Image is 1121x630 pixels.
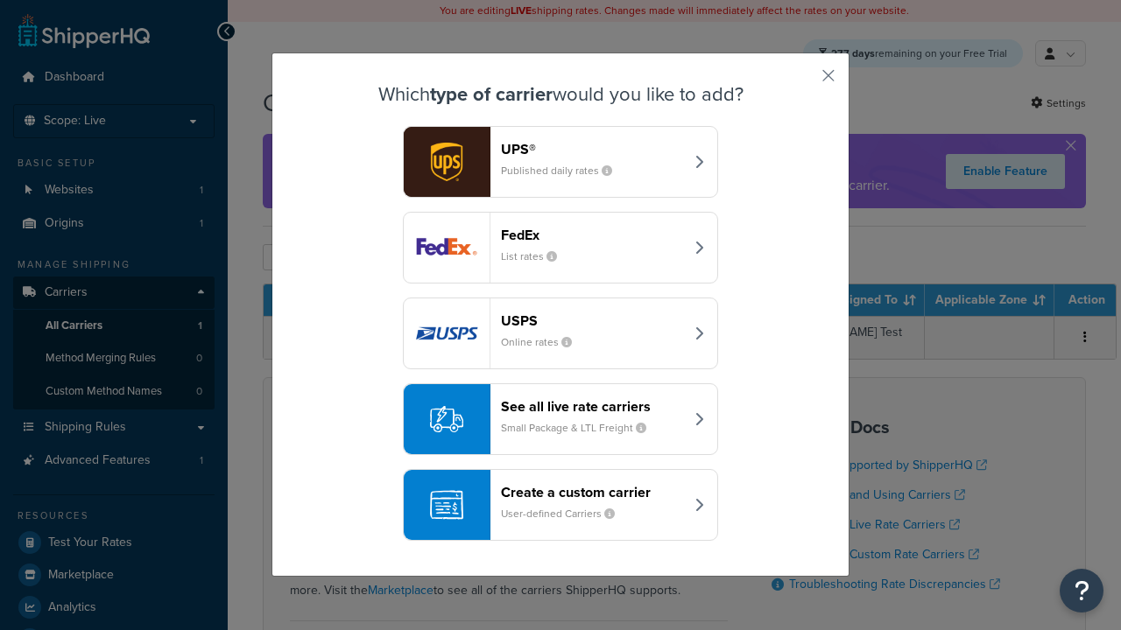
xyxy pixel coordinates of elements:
button: See all live rate carriersSmall Package & LTL Freight [403,383,718,455]
header: Create a custom carrier [501,484,684,500]
small: Small Package & LTL Freight [501,420,660,436]
small: Online rates [501,334,586,350]
button: ups logoUPS®Published daily rates [403,126,718,198]
img: ups logo [404,127,490,197]
header: FedEx [501,227,684,243]
header: UPS® [501,141,684,157]
header: USPS [501,312,684,329]
small: List rates [501,248,571,264]
img: icon-carrier-liverate-becf4550.svg [430,402,463,436]
h3: Which would you like to add? [316,84,805,105]
small: User-defined Carriers [501,506,629,521]
button: usps logoUSPSOnline rates [403,297,718,369]
button: Create a custom carrierUser-defined Carriers [403,469,718,541]
img: icon-carrier-custom-c93b8a24.svg [430,488,463,521]
button: fedEx logoFedExList rates [403,212,718,283]
strong: type of carrier [430,80,553,108]
small: Published daily rates [501,163,626,178]
button: Open Resource Center [1060,569,1103,612]
img: usps logo [404,298,490,368]
img: fedEx logo [404,213,490,283]
header: See all live rate carriers [501,398,684,415]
